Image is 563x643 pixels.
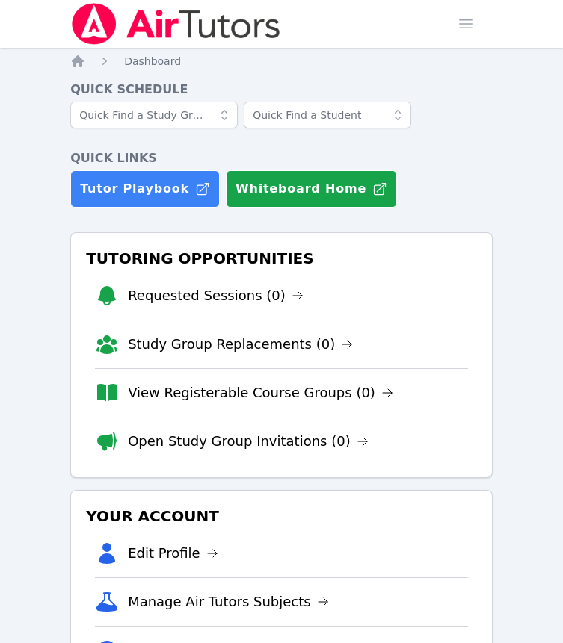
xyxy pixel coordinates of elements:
h4: Quick Links [70,149,493,167]
button: Whiteboard Home [226,170,397,208]
h3: Your Account [83,503,480,529]
input: Quick Find a Study Group [70,102,238,128]
a: Open Study Group Invitations (0) [128,431,369,452]
img: Air Tutors [70,3,282,45]
h3: Tutoring Opportunities [83,245,480,272]
a: Edit Profile [128,543,218,564]
a: Manage Air Tutors Subjects [128,591,329,612]
nav: Breadcrumb [70,54,493,69]
input: Quick Find a Student [244,102,411,128]
a: Study Group Replacements (0) [128,334,353,355]
a: Tutor Playbook [70,170,220,208]
a: Requested Sessions (0) [128,285,304,306]
span: Dashboard [124,55,181,67]
a: View Registerable Course Groups (0) [128,382,393,403]
a: Dashboard [124,54,181,69]
h4: Quick Schedule [70,81,493,99]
